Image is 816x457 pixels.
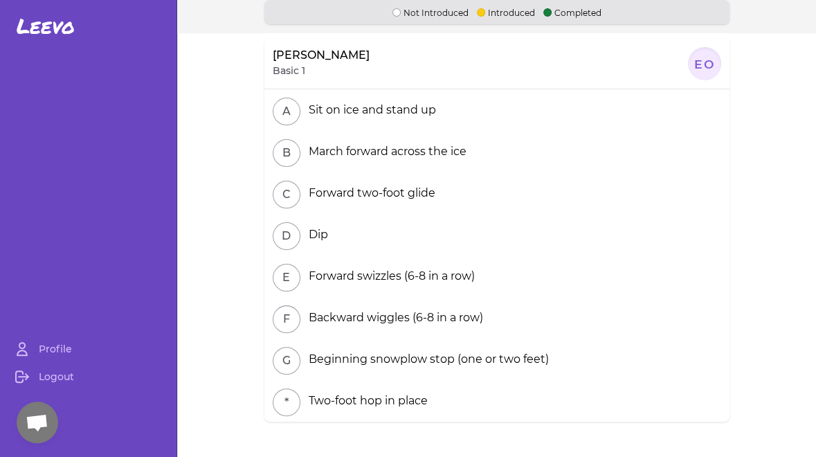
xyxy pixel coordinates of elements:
[303,185,435,201] div: Forward two-foot glide
[392,6,469,19] p: Not Introduced
[303,102,436,118] div: Sit on ice and stand up
[273,181,300,208] button: C
[273,222,300,250] button: D
[6,335,171,363] a: Profile
[303,143,466,160] div: March forward across the ice
[273,305,300,333] button: F
[273,64,305,78] p: Basic 1
[477,6,535,19] p: Introduced
[17,14,75,39] span: Leevo
[543,6,601,19] p: Completed
[273,47,370,64] p: [PERSON_NAME]
[273,139,300,167] button: B
[303,226,328,243] div: Dip
[303,393,428,409] div: Two-foot hop in place
[273,347,300,375] button: G
[17,402,58,443] a: Open chat
[303,351,549,368] div: Beginning snowplow stop (one or two feet)
[273,98,300,125] button: A
[303,310,483,326] div: Backward wiggles (6-8 in a row)
[6,363,171,391] a: Logout
[273,264,300,292] button: E
[303,268,475,285] div: Forward swizzles (6-8 in a row)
